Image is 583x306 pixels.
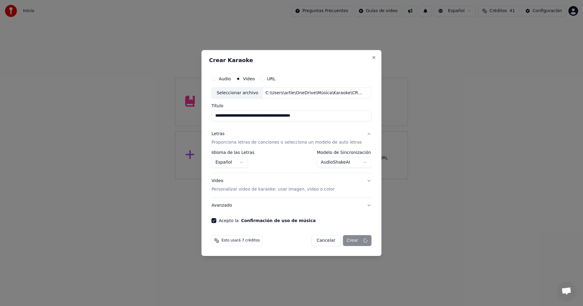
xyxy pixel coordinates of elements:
div: Video [211,178,334,192]
label: Título [211,104,371,108]
h2: Crear Karaoke [209,58,374,63]
div: LetrasProporciona letras de canciones o selecciona un modelo de auto letras [211,150,371,173]
button: VideoPersonalizar video de karaoke: usar imagen, video o color [211,173,371,197]
button: Avanzado [211,198,371,213]
label: Modelo de Sincronización [317,150,372,155]
span: Esto usará 7 créditos [221,238,260,243]
label: Acepto la [219,218,315,223]
label: Idioma de las Letras [211,150,254,155]
label: URL [267,77,275,81]
div: Letras [211,131,224,137]
label: Video [243,77,255,81]
button: Acepto la [241,218,316,223]
p: Personalizar video de karaoke: usar imagen, video o color [211,186,334,192]
div: Seleccionar archivo [212,88,263,98]
div: C:\Users\artle\OneDrive\Música\Karaoke\CREADOS POR MI\El corralero [PERSON_NAME]\El corralero [PE... [263,90,366,96]
button: LetrasProporciona letras de canciones o selecciona un modelo de auto letras [211,126,371,150]
button: Cancelar [312,235,341,246]
p: Proporciona letras de canciones o selecciona un modelo de auto letras [211,139,362,145]
label: Audio [219,77,231,81]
